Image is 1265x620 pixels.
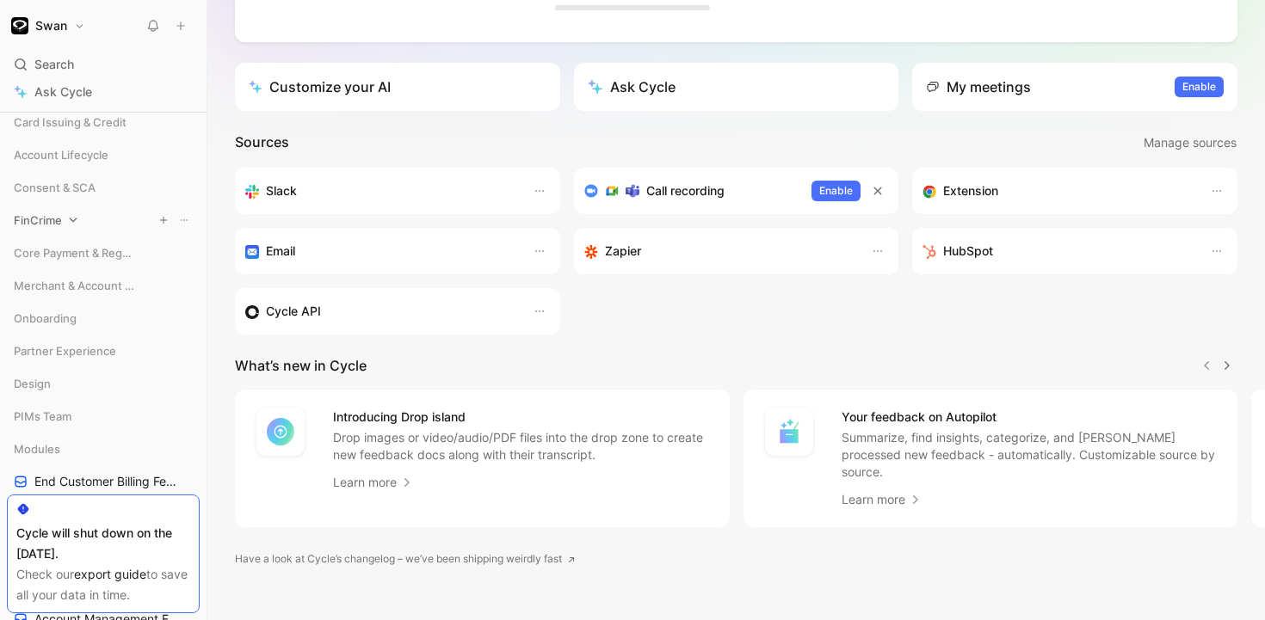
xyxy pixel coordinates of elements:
h2: What’s new in Cycle [235,355,367,376]
h2: Sources [235,132,289,154]
div: Onboarding [7,305,200,336]
div: Ask Cycle [588,77,676,97]
span: Enable [1182,78,1216,95]
div: PIMs Team [7,403,200,434]
div: Core Payment & Regulatory [7,240,200,271]
span: Manage sources [1144,132,1237,153]
div: Design [7,371,200,402]
div: Capture feedback from anywhere on the web [923,181,1193,201]
a: Learn more [842,489,923,510]
div: Sync your partners, send feedback and get updates in Slack [245,181,515,201]
span: Design [14,375,51,392]
div: Cycle will shut down on the [DATE]. [16,523,190,564]
div: Customize your AI [249,77,391,97]
button: SwanSwan [7,14,89,38]
h3: HubSpot [943,241,993,261]
img: Swan [11,17,28,34]
span: FinCrime [14,212,62,229]
div: Partner Experience [7,338,200,369]
button: Enable [811,181,861,201]
span: Account Lifecycle [14,146,108,163]
a: export guide [74,567,146,581]
div: Onboarding [7,305,200,331]
div: Card Issuing & Credit [7,109,200,140]
span: End Customer Billing Feedback [34,473,179,490]
button: Ask Cycle [574,63,899,111]
div: Capture feedback from thousands of sources with Zapier (survey results, recordings, sheets, etc). [584,241,855,261]
span: Modules [14,440,60,457]
span: Consent & SCA [14,179,96,196]
span: Partner Experience [14,342,116,359]
a: End Customer Billing Feedback [7,469,200,494]
div: My meetings [926,77,1031,97]
div: Record & transcribe meetings from Zoom, Meet & Teams. [584,181,799,201]
div: Consent & SCA [7,175,200,200]
span: Search [34,54,74,75]
div: FinCrime [7,207,200,238]
a: Customize your AI [235,63,560,111]
div: Merchant & Account Funding [7,273,200,298]
a: Ask Cycle [7,79,200,105]
h3: Cycle API [266,301,321,322]
span: Card Issuing & Credit [14,114,126,131]
a: Learn more [333,472,414,493]
div: FinCrime [7,207,200,233]
h4: Your feedback on Autopilot [842,407,1218,427]
h3: Slack [266,181,297,201]
span: Merchant & Account Funding [14,277,135,294]
div: PIMs Team [7,403,200,429]
h3: Call recording [646,181,725,201]
div: Consent & SCA [7,175,200,206]
button: Enable [1175,77,1224,97]
div: Sync partners & send feedback from custom sources. Get inspired by our favorite use case [245,301,515,322]
div: Partner Experience [7,338,200,364]
span: Enable [819,182,853,200]
h3: Zapier [605,241,641,261]
a: Have a look at Cycle’s changelog – we’ve been shipping weirdly fast [235,550,576,568]
div: Account Lifecycle [7,142,200,168]
span: Ask Cycle [34,82,92,102]
span: Onboarding [14,310,77,327]
div: Account Lifecycle [7,142,200,173]
div: Search [7,52,200,77]
div: Modules [7,436,200,462]
div: Check our to save all your data in time. [16,564,190,605]
h3: Extension [943,181,998,201]
div: Core Payment & Regulatory [7,240,200,266]
h4: Introducing Drop island [333,407,709,427]
div: Card Issuing & Credit [7,109,200,135]
div: Forward emails to your feedback inbox [245,241,515,261]
h1: Swan [35,18,67,34]
span: PIMs Team [14,408,71,425]
div: Merchant & Account Funding [7,273,200,304]
button: Manage sources [1143,132,1237,154]
p: Summarize, find insights, categorize, and [PERSON_NAME] processed new feedback - automatically. C... [842,429,1218,481]
h3: Email [266,241,295,261]
p: Drop images or video/audio/PDF files into the drop zone to create new feedback docs along with th... [333,429,709,463]
span: Core Payment & Regulatory [14,244,134,261]
div: Design [7,371,200,396]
